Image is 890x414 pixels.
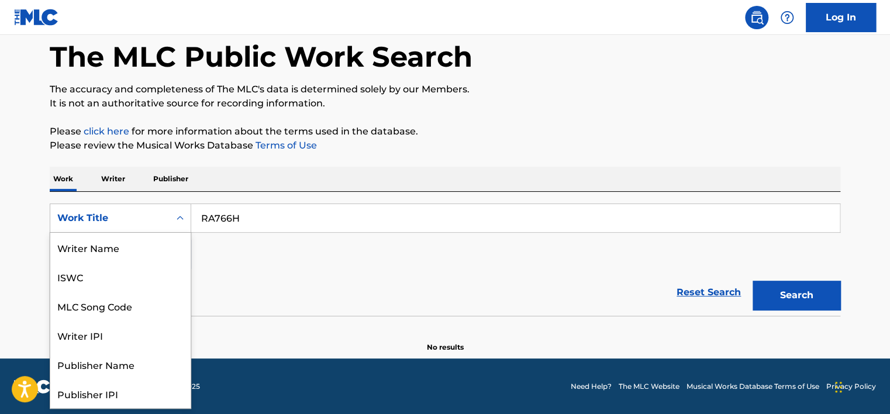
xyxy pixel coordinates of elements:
[50,167,77,191] p: Work
[50,125,840,139] p: Please for more information about the terms used in the database.
[671,280,747,305] a: Reset Search
[50,96,840,111] p: It is not an authoritative source for recording information.
[571,381,612,392] a: Need Help?
[84,126,129,137] a: click here
[50,233,191,262] div: Writer Name
[50,291,191,320] div: MLC Song Code
[14,379,50,394] img: logo
[832,358,890,414] div: চ্যাট উইজেট
[687,381,819,392] a: Musical Works Database Terms of Use
[745,6,768,29] a: Public Search
[50,39,472,74] h1: The MLC Public Work Search
[50,262,191,291] div: ISWC
[50,350,191,379] div: Publisher Name
[826,381,876,392] a: Privacy Policy
[619,381,679,392] a: The MLC Website
[427,328,464,353] p: No results
[835,370,842,405] div: টেনে আনুন
[57,211,163,225] div: Work Title
[50,320,191,350] div: Writer IPI
[253,140,317,151] a: Terms of Use
[150,167,192,191] p: Publisher
[806,3,876,32] a: Log In
[775,6,799,29] div: Help
[50,82,840,96] p: The accuracy and completeness of The MLC's data is determined solely by our Members.
[753,281,840,310] button: Search
[50,379,191,408] div: Publisher IPI
[832,358,890,414] iframe: Chat Widget
[50,203,840,316] form: Search Form
[50,139,840,153] p: Please review the Musical Works Database
[98,167,129,191] p: Writer
[780,11,794,25] img: help
[14,9,59,26] img: MLC Logo
[750,11,764,25] img: search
